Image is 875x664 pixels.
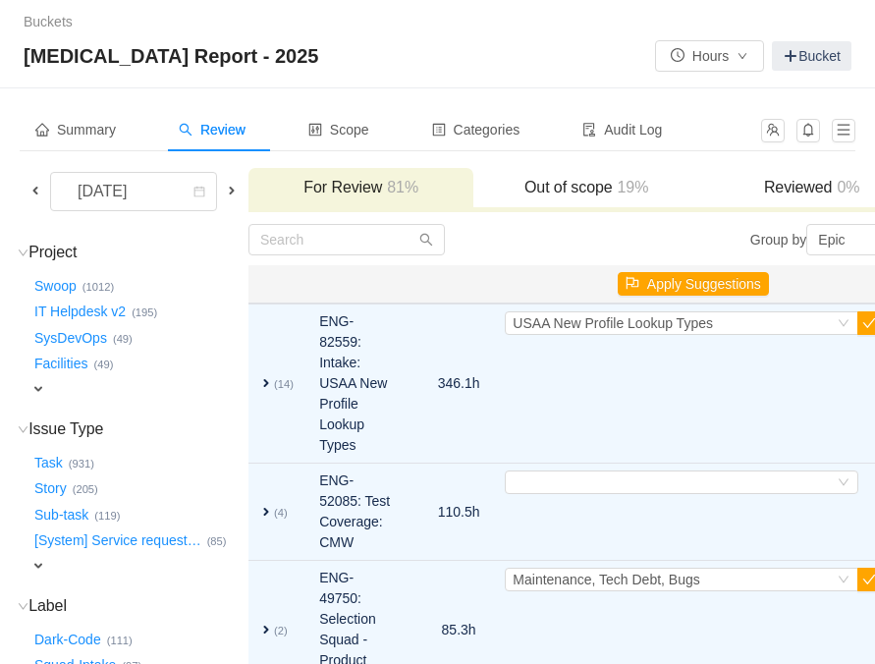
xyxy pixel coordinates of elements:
[308,123,322,137] i: icon: control
[274,378,294,390] small: (14)
[838,476,849,490] i: icon: down
[30,624,107,655] button: Dark-Code
[107,635,133,646] small: (111)
[35,122,116,138] span: Summary
[93,359,113,370] small: (49)
[258,504,274,520] span: expand
[18,424,28,435] i: icon: down
[655,40,764,72] button: icon: clock-circleHoursicon: down
[82,281,114,293] small: (1012)
[30,447,69,478] button: Task
[30,499,94,530] button: Sub-task
[838,574,849,587] i: icon: down
[24,14,73,29] a: Buckets
[18,601,28,612] i: icon: down
[193,186,205,199] i: icon: calendar
[30,297,132,328] button: IT Helpdesk v2
[30,381,46,397] span: expand
[818,225,845,254] div: Epic
[30,243,246,262] h3: Project
[30,349,93,380] button: Facilities
[30,558,46,574] span: expand
[258,375,274,391] span: expand
[258,622,274,637] span: expand
[382,179,418,195] span: 81%
[30,419,246,439] h3: Issue Type
[772,41,851,71] a: Bucket
[513,572,699,587] span: Maintenance, Tech Debt, Bugs
[30,322,113,354] button: SysDevOps
[30,473,73,505] button: Story
[582,123,596,137] i: icon: audit
[832,179,859,195] span: 0%
[308,122,369,138] span: Scope
[69,458,94,470] small: (931)
[35,123,49,137] i: icon: home
[18,248,28,258] i: icon: down
[422,304,496,464] td: 346.1h
[248,224,445,255] input: Search
[113,333,133,345] small: (49)
[796,119,820,142] button: icon: bell
[309,464,403,561] td: ENG-52085: Test Coverage: CMW
[132,306,157,318] small: (195)
[483,178,688,197] h3: Out of scope
[24,40,330,72] span: [MEDICAL_DATA] Report - 2025
[207,535,227,547] small: (85)
[582,122,662,138] span: Audit Log
[30,270,82,302] button: Swoop
[761,119,785,142] button: icon: team
[274,625,288,636] small: (2)
[832,119,855,142] button: icon: menu
[419,233,433,247] i: icon: search
[309,304,403,464] td: ENG-82559: Intake: USAA New Profile Lookup Types
[274,507,288,519] small: (4)
[422,464,496,561] td: 110.5h
[73,483,98,495] small: (205)
[30,526,207,557] button: [System] Service request…
[179,122,246,138] span: Review
[432,123,446,137] i: icon: profile
[613,179,649,195] span: 19%
[94,510,120,522] small: (119)
[179,123,192,137] i: icon: search
[513,315,713,331] span: USAA New Profile Lookup Types
[30,596,246,616] h3: Label
[838,317,849,331] i: icon: down
[432,122,520,138] span: Categories
[62,173,146,210] div: [DATE]
[258,178,464,197] h3: For Review
[618,272,769,296] button: icon: flagApply Suggestions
